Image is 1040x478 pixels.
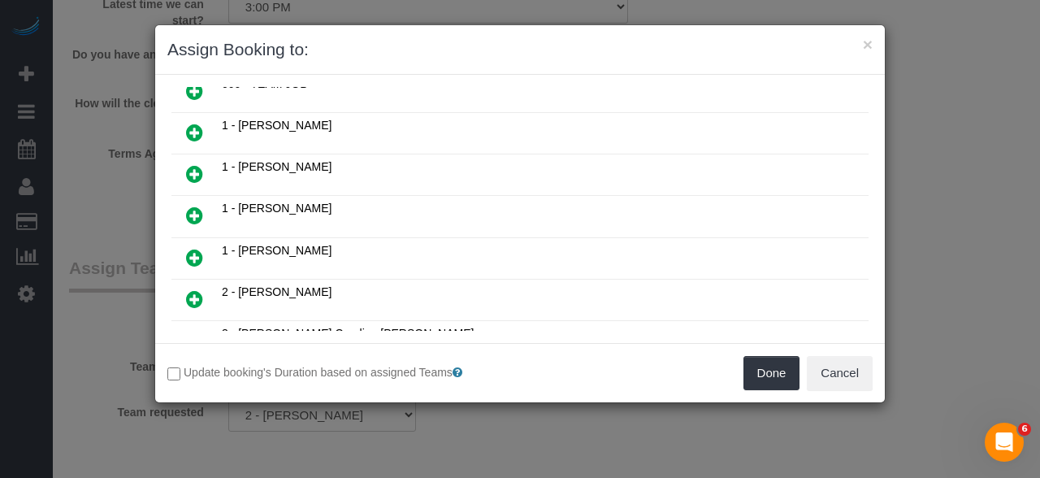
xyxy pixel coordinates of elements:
[222,119,331,132] span: 1 - [PERSON_NAME]
[167,367,180,380] input: Update booking's Duration based on assigned Teams
[222,327,474,340] span: 3 - [PERSON_NAME] Carolina [PERSON_NAME]
[863,36,873,53] button: ×
[743,356,800,390] button: Done
[167,364,508,380] label: Update booking's Duration based on assigned Teams
[1018,423,1031,436] span: 6
[807,356,873,390] button: Cancel
[222,285,331,298] span: 2 - [PERSON_NAME]
[167,37,873,62] h3: Assign Booking to:
[985,423,1024,462] iframe: Intercom live chat
[222,160,331,173] span: 1 - [PERSON_NAME]
[222,202,331,215] span: 1 - [PERSON_NAME]
[222,244,331,257] span: 1 - [PERSON_NAME]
